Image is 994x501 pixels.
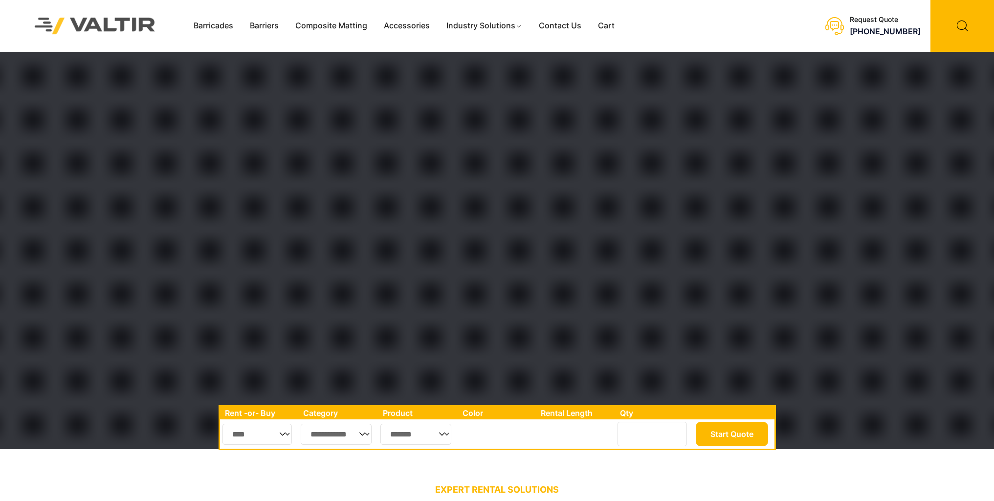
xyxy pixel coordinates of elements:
[378,407,458,419] th: Product
[22,5,168,46] img: Valtir Rentals
[696,422,768,446] button: Start Quote
[287,19,376,33] a: Composite Matting
[536,407,615,419] th: Rental Length
[850,26,921,36] a: [PHONE_NUMBER]
[458,407,536,419] th: Color
[242,19,287,33] a: Barriers
[219,484,776,495] p: EXPERT RENTAL SOLUTIONS
[220,407,298,419] th: Rent -or- Buy
[615,407,693,419] th: Qty
[185,19,242,33] a: Barricades
[850,16,921,24] div: Request Quote
[530,19,590,33] a: Contact Us
[438,19,530,33] a: Industry Solutions
[298,407,378,419] th: Category
[376,19,438,33] a: Accessories
[590,19,623,33] a: Cart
